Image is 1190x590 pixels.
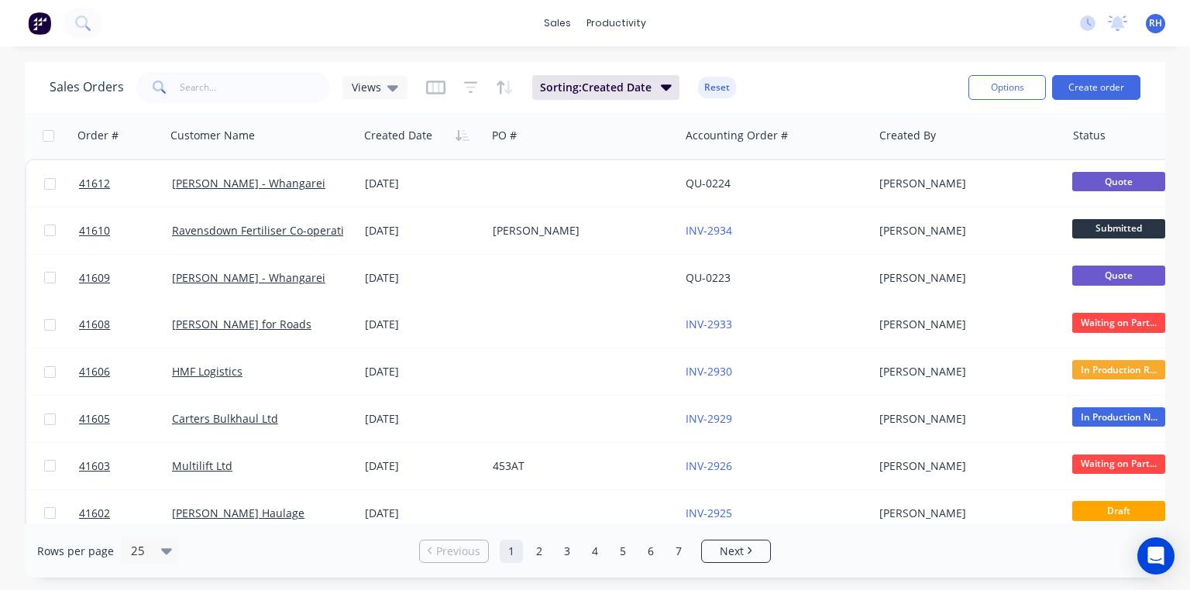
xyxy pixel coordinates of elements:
[365,270,480,286] div: [DATE]
[172,176,325,190] a: [PERSON_NAME] - Whangarei
[879,364,1051,379] div: [PERSON_NAME]
[879,506,1051,521] div: [PERSON_NAME]
[172,458,232,473] a: Multilift Ltd
[532,75,679,100] button: Sorting:Created Date
[37,544,114,559] span: Rows per page
[1072,407,1165,427] span: In Production N...
[493,223,665,238] div: [PERSON_NAME]
[79,270,110,286] span: 41609
[492,128,517,143] div: PO #
[364,128,432,143] div: Created Date
[1072,313,1165,332] span: Waiting on Part...
[879,411,1051,427] div: [PERSON_NAME]
[79,411,110,427] span: 41605
[79,490,172,537] a: 41602
[1052,75,1140,100] button: Create order
[555,540,579,563] a: Page 3
[79,301,172,348] a: 41608
[180,72,331,103] input: Search...
[365,176,480,191] div: [DATE]
[365,317,480,332] div: [DATE]
[1149,16,1162,30] span: RH
[172,223,356,238] a: Ravensdown Fertiliser Co-operative
[436,544,480,559] span: Previous
[686,506,732,520] a: INV-2925
[79,160,172,207] a: 41612
[879,317,1051,332] div: [PERSON_NAME]
[79,364,110,379] span: 41606
[1072,360,1165,379] span: In Production R...
[172,317,311,331] a: [PERSON_NAME] for Roads
[420,544,488,559] a: Previous page
[879,270,1051,286] div: [PERSON_NAME]
[1073,128,1106,143] div: Status
[611,540,635,563] a: Page 5
[365,506,480,521] div: [DATE]
[879,176,1051,191] div: [PERSON_NAME]
[686,317,732,331] a: INV-2933
[365,458,480,474] div: [DATE]
[1072,455,1165,474] span: Waiting on Part...
[79,506,110,521] span: 41602
[77,128,119,143] div: Order #
[79,458,110,474] span: 41603
[172,506,304,520] a: [PERSON_NAME] Haulage
[686,128,788,143] div: Accounting Order #
[1072,501,1165,520] span: Draft
[79,348,172,395] a: 41606
[686,176,731,190] a: QU-0224
[352,79,381,95] span: Views
[879,223,1051,238] div: [PERSON_NAME]
[720,544,744,559] span: Next
[698,77,736,98] button: Reset
[686,411,732,426] a: INV-2929
[686,270,731,285] a: QU-0223
[686,458,732,473] a: INV-2926
[172,411,278,426] a: Carters Bulkhaul Ltd
[1072,266,1165,285] span: Quote
[79,396,172,442] a: 41605
[528,540,551,563] a: Page 2
[879,128,936,143] div: Created By
[579,12,654,35] div: productivity
[28,12,51,35] img: Factory
[686,364,732,379] a: INV-2930
[1072,172,1165,191] span: Quote
[365,411,480,427] div: [DATE]
[639,540,662,563] a: Page 6
[172,364,242,379] a: HMF Logistics
[79,443,172,489] a: 41603
[536,12,579,35] div: sales
[667,540,690,563] a: Page 7
[879,458,1051,474] div: [PERSON_NAME]
[493,458,665,474] div: 453AT
[79,255,172,301] a: 41609
[702,544,770,559] a: Next page
[1137,537,1175,575] div: Open Intercom Messenger
[413,540,777,563] ul: Pagination
[540,80,652,95] span: Sorting: Created Date
[500,540,523,563] a: Page 1 is your current page
[365,364,480,379] div: [DATE]
[79,208,172,254] a: 41610
[172,270,325,285] a: [PERSON_NAME] - Whangarei
[79,317,110,332] span: 41608
[968,75,1046,100] button: Options
[1072,219,1165,238] span: Submitted
[79,176,110,191] span: 41612
[170,128,255,143] div: Customer Name
[365,223,480,238] div: [DATE]
[686,223,732,238] a: INV-2934
[583,540,607,563] a: Page 4
[79,223,110,238] span: 41610
[50,80,124,94] h1: Sales Orders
